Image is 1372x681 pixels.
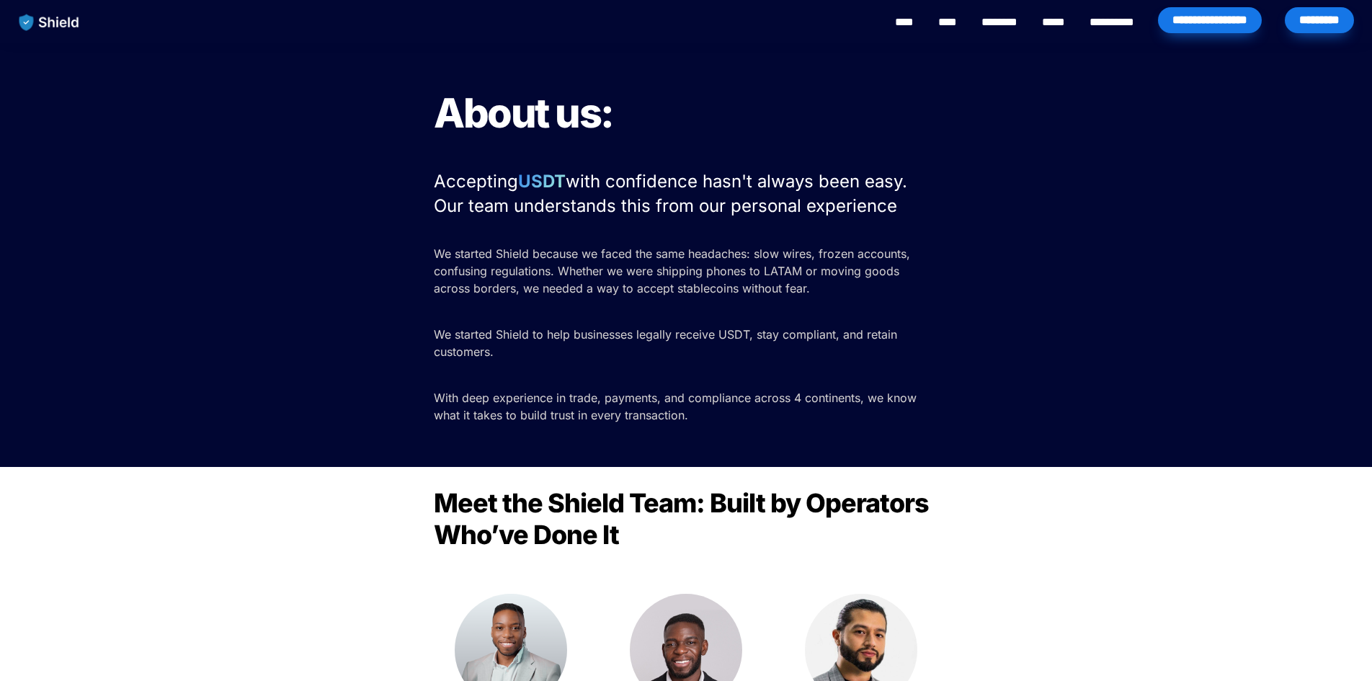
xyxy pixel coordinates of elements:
[434,171,912,216] span: with confidence hasn't always been easy. Our team understands this from our personal experience
[434,487,934,551] span: Meet the Shield Team: Built by Operators Who’ve Done It
[434,171,518,192] span: Accepting
[434,246,914,295] span: We started Shield because we faced the same headaches: slow wires, frozen accounts, confusing reg...
[434,391,920,422] span: With deep experience in trade, payments, and compliance across 4 continents, we know what it take...
[434,89,613,138] span: About us:
[434,327,901,359] span: We started Shield to help businesses legally receive USDT, stay compliant, and retain customers.
[518,171,566,192] strong: USDT
[12,7,86,37] img: website logo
